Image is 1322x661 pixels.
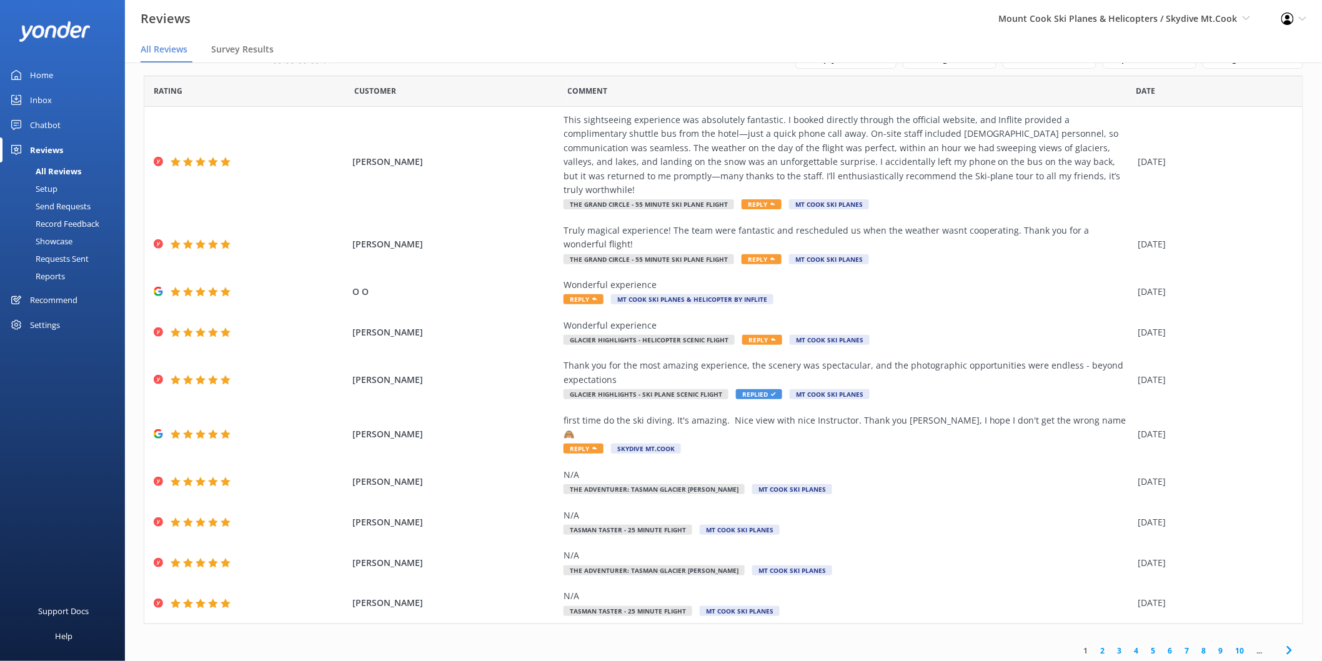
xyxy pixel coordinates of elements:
[7,197,125,215] a: Send Requests
[352,285,557,299] span: O O
[564,589,1132,603] div: N/A
[564,468,1132,482] div: N/A
[564,278,1132,292] div: Wonderful experience
[611,294,773,304] span: Mt Cook Ski Planes & Helicopter by INFLITE
[1128,645,1145,657] a: 4
[30,62,53,87] div: Home
[564,414,1132,442] div: first time do the ski diving. It's amazing. Nice view with nice Instructor. Thank you [PERSON_NAM...
[700,525,780,535] span: Mt Cook Ski Planes
[1138,373,1287,387] div: [DATE]
[564,319,1132,332] div: Wonderful experience
[30,112,61,137] div: Chatbot
[1145,645,1162,657] a: 5
[564,199,734,209] span: The Grand Circle - 55 Minute Ski plane Flight
[789,199,869,209] span: Mt Cook Ski Planes
[752,484,832,494] span: Mt Cook Ski Planes
[564,509,1132,522] div: N/A
[742,254,782,264] span: Reply
[7,215,99,232] div: Record Feedback
[7,215,125,232] a: Record Feedback
[790,389,870,399] span: Mt Cook Ski Planes
[1162,645,1179,657] a: 6
[7,267,65,285] div: Reports
[1138,326,1287,339] div: [DATE]
[1138,556,1287,570] div: [DATE]
[7,250,89,267] div: Requests Sent
[7,267,125,285] a: Reports
[564,359,1132,387] div: Thank you for the most amazing experience, the scenery was spectacular, and the photographic oppo...
[141,9,191,29] h3: Reviews
[352,475,557,489] span: [PERSON_NAME]
[999,12,1238,24] span: Mount Cook Ski Planes & Helicopters / Skydive Mt.Cook
[1136,85,1156,97] span: Date
[564,565,745,575] span: The Adventurer: Tasman Glacier [PERSON_NAME]
[7,232,72,250] div: Showcase
[1138,155,1287,169] div: [DATE]
[7,180,57,197] div: Setup
[564,484,745,494] span: The Adventurer: Tasman Glacier [PERSON_NAME]
[564,606,692,616] span: Tasman Taster - 25 minute flight
[1138,285,1287,299] div: [DATE]
[1196,645,1213,657] a: 8
[1230,645,1251,657] a: 10
[564,444,604,454] span: Reply
[7,232,125,250] a: Showcase
[564,113,1132,197] div: This sightseeing experience was absolutely fantastic. I booked directly through the official webs...
[30,87,52,112] div: Inbox
[39,599,89,624] div: Support Docs
[1138,475,1287,489] div: [DATE]
[742,199,782,209] span: Reply
[7,180,125,197] a: Setup
[1138,427,1287,441] div: [DATE]
[211,43,274,56] span: Survey Results
[611,444,681,454] span: Skydive Mt.Cook
[564,224,1132,252] div: Truly magical experience! The team were fantastic and rescheduled us when the weather wasnt coope...
[700,606,780,616] span: Mt Cook Ski Planes
[141,43,187,56] span: All Reviews
[154,85,182,97] span: Date
[1138,596,1287,610] div: [DATE]
[1179,645,1196,657] a: 7
[564,294,604,304] span: Reply
[7,250,125,267] a: Requests Sent
[752,565,832,575] span: Mt Cook Ski Planes
[1251,645,1269,657] span: ...
[7,162,81,180] div: All Reviews
[352,427,557,441] span: [PERSON_NAME]
[1095,645,1111,657] a: 2
[568,85,608,97] span: Question
[790,335,870,345] span: Mt Cook Ski Planes
[1213,645,1230,657] a: 9
[352,326,557,339] span: [PERSON_NAME]
[564,525,692,535] span: Tasman Taster - 25 minute flight
[564,549,1132,562] div: N/A
[352,237,557,251] span: [PERSON_NAME]
[354,85,396,97] span: Date
[1078,645,1095,657] a: 1
[564,254,734,264] span: The Grand Circle - 55 Minute Ski plane Flight
[352,515,557,529] span: [PERSON_NAME]
[30,137,63,162] div: Reviews
[7,162,125,180] a: All Reviews
[736,389,782,399] span: Replied
[564,335,735,345] span: Glacier Highlights - Helicopter Scenic flight
[352,373,557,387] span: [PERSON_NAME]
[30,287,77,312] div: Recommend
[564,389,728,399] span: Glacier Highlights - Ski Plane Scenic Flight
[1111,645,1128,657] a: 3
[352,556,557,570] span: [PERSON_NAME]
[742,335,782,345] span: Reply
[1138,237,1287,251] div: [DATE]
[7,197,91,215] div: Send Requests
[19,21,91,42] img: yonder-white-logo.png
[30,312,60,337] div: Settings
[352,155,557,169] span: [PERSON_NAME]
[789,254,869,264] span: Mt Cook Ski Planes
[1138,515,1287,529] div: [DATE]
[55,624,72,649] div: Help
[352,596,557,610] span: [PERSON_NAME]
